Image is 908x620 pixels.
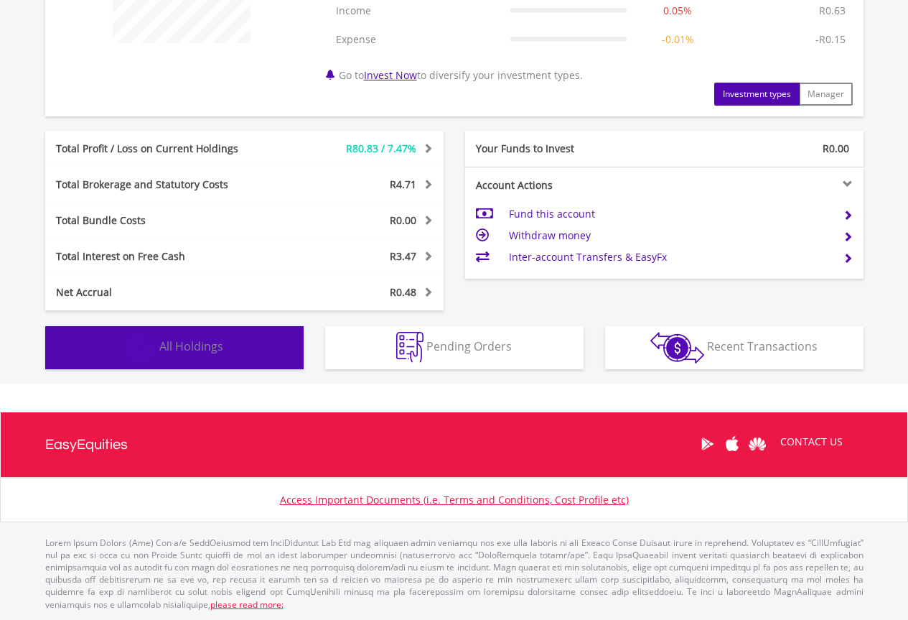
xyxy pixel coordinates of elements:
[509,225,831,246] td: Withdraw money
[823,142,849,155] span: R0.00
[634,25,721,54] td: -0.01%
[770,422,853,462] a: CONTACT US
[45,412,128,477] a: EasyEquities
[799,83,853,106] button: Manager
[45,285,278,300] div: Net Accrual
[329,25,503,54] td: Expense
[45,177,278,192] div: Total Brokerage and Statutory Costs
[390,177,416,191] span: R4.71
[695,422,720,466] a: Google Play
[45,142,278,156] div: Total Profit / Loss on Current Holdings
[714,83,800,106] button: Investment types
[159,338,223,354] span: All Holdings
[45,249,278,264] div: Total Interest on Free Cash
[605,326,863,369] button: Recent Transactions
[509,246,831,268] td: Inter-account Transfers & EasyFx
[45,326,304,369] button: All Holdings
[45,213,278,228] div: Total Bundle Costs
[346,142,416,155] span: R80.83 / 7.47%
[426,338,512,354] span: Pending Orders
[390,249,416,263] span: R3.47
[390,285,416,299] span: R0.48
[720,422,745,466] a: Apple
[126,332,156,363] img: holdings-wht.png
[650,332,704,364] img: transactions-zar-wht.png
[364,68,417,82] a: Invest Now
[390,213,416,227] span: R0.00
[280,493,629,506] a: Access Important Documents (i.e. Terms and Conditions, Cost Profile etc)
[745,422,770,466] a: Huawei
[210,598,284,611] a: please read more:
[325,326,584,369] button: Pending Orders
[465,178,665,193] div: Account Actions
[707,338,818,354] span: Recent Transactions
[45,537,863,611] p: Lorem Ipsum Dolors (Ame) Con a/e SeddOeiusmod tem InciDiduntut Lab Etd mag aliquaen admin veniamq...
[396,332,423,363] img: pending_instructions-wht.png
[465,142,665,156] div: Your Funds to Invest
[808,25,853,54] td: -R0.15
[509,203,831,225] td: Fund this account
